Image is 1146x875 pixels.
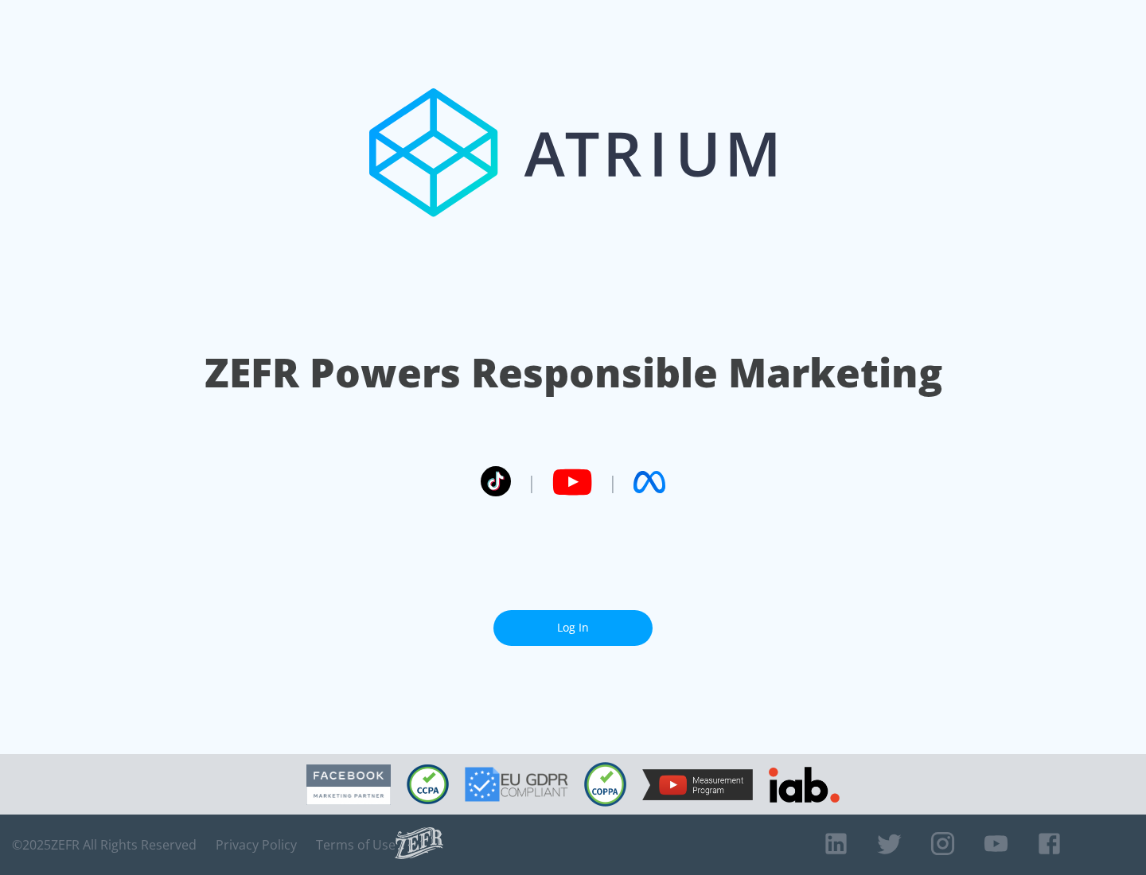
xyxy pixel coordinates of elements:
span: © 2025 ZEFR All Rights Reserved [12,837,197,853]
span: | [527,470,536,494]
a: Privacy Policy [216,837,297,853]
h1: ZEFR Powers Responsible Marketing [205,345,942,400]
a: Log In [493,610,653,646]
img: CCPA Compliant [407,764,449,804]
span: | [608,470,618,494]
img: GDPR Compliant [465,767,568,802]
a: Terms of Use [316,837,396,853]
img: IAB [769,767,840,803]
img: Facebook Marketing Partner [306,764,391,805]
img: COPPA Compliant [584,762,626,807]
img: YouTube Measurement Program [642,769,753,800]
